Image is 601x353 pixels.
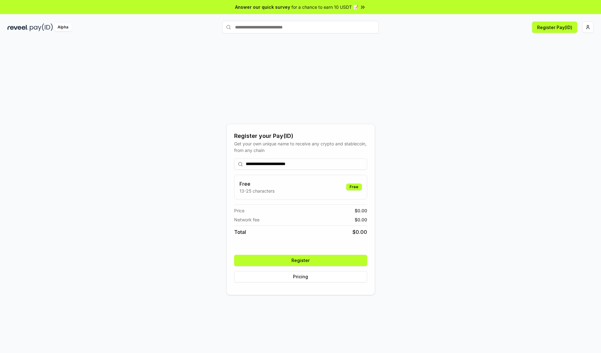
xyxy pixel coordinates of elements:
[234,228,246,236] span: Total
[532,22,577,33] button: Register Pay(ID)
[234,255,367,266] button: Register
[291,4,358,10] span: for a chance to earn 10 USDT 📝
[54,23,72,31] div: Alpha
[239,188,275,194] p: 13-25 characters
[8,23,28,31] img: reveel_dark
[30,23,53,31] img: pay_id
[239,180,275,188] h3: Free
[235,4,290,10] span: Answer our quick survey
[355,216,367,223] span: $ 0.00
[234,207,244,214] span: Price
[355,207,367,214] span: $ 0.00
[234,216,259,223] span: Network fee
[234,132,367,140] div: Register your Pay(ID)
[234,140,367,154] div: Get your own unique name to receive any crypto and stablecoin, from any chain
[346,184,362,190] div: Free
[352,228,367,236] span: $ 0.00
[234,271,367,282] button: Pricing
